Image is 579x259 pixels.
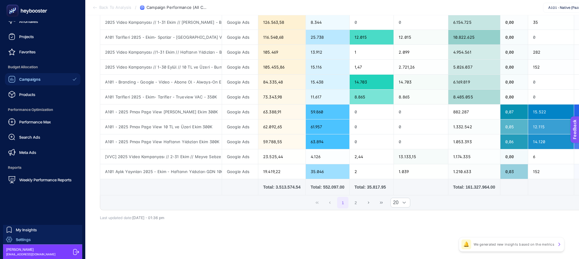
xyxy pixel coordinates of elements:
[306,164,349,179] div: 35.046
[355,184,389,190] div: Total: 35.817.95
[16,227,37,232] span: My Insights
[500,45,528,59] div: 0,00
[500,15,528,30] div: 0,00
[5,174,80,186] a: Weekly Performance Reports
[306,15,349,30] div: 8.344
[461,239,471,249] div: 🔔
[350,90,394,104] div: 8.865
[222,45,258,59] div: Google Ads
[100,75,222,89] div: A101 - Branding - Google - Video - Abone Ol - Always-On Ekim 2025 - 400K
[135,5,136,10] span: /
[258,60,305,74] div: 105.455,86
[258,90,305,104] div: 73.343,98
[306,134,349,149] div: 63.894
[500,164,528,179] div: 0,03
[5,116,80,128] a: Performance Max
[100,119,222,134] div: A101 - 2025 Pmax Page View 10 TL ve Üzeri Ekim 300K
[394,134,448,149] div: 0
[448,119,500,134] div: 1.332.542
[337,197,349,208] button: 1
[500,90,528,104] div: 0,00
[306,45,349,59] div: 13.912
[100,149,222,164] div: [VVC] 2025 Video Kampanyası // 2-31 Ekim // Meyve Sebze - Video View 150K
[448,90,500,104] div: 8.485.055
[19,119,51,124] span: Performance Max
[448,105,500,119] div: 882.287
[100,60,222,74] div: 2025 Video Kampanyası // 1-30 Eylül // 10 TL ve Üzeri - Bumper 500K
[4,2,23,7] span: Feedback
[448,30,500,44] div: 10.822.625
[350,105,394,119] div: 0
[350,149,394,164] div: 2,44
[258,119,305,134] div: 62.092,65
[350,75,394,89] div: 14.703
[222,90,258,104] div: Google Ads
[528,45,574,59] div: 282
[147,5,207,10] span: Campaign Performance (All Channel)
[394,30,448,44] div: 12.015
[528,105,574,119] div: 15.522
[19,135,40,140] span: Search Ads
[528,30,574,44] div: 0
[258,30,305,44] div: 116.540,68
[528,149,574,164] div: 6
[311,184,344,190] div: Total: 552.097.00
[16,237,31,242] span: Settings
[394,149,448,164] div: 13.133,15
[258,134,305,149] div: 59.788,55
[528,164,574,179] div: 152
[19,49,36,54] span: Favorites
[5,61,80,73] span: Budget Allocation
[5,104,80,116] span: Performance Optimization
[100,30,222,44] div: A101 Tarifleri 2025 - Ekim- Spotlar - [GEOGRAPHIC_DATA] VAC - 600K
[306,105,349,119] div: 59.860
[258,105,305,119] div: 63.388,91
[394,119,448,134] div: 0
[394,164,448,179] div: 1.039
[222,30,258,44] div: Google Ads
[6,252,55,257] span: [EMAIL_ADDRESS][DOMAIN_NAME]
[474,242,554,247] p: We generated new insights based on the metrics
[500,60,528,74] div: 0,00
[350,164,394,179] div: 2
[306,60,349,74] div: 15.116
[263,184,301,190] div: Total: 3.513.574.54
[222,105,258,119] div: Google Ads
[100,215,132,220] span: Last updated date:
[528,60,574,74] div: 152
[500,75,528,89] div: 0,00
[363,197,374,208] button: Next Page
[306,30,349,44] div: 25.738
[100,90,222,104] div: A101 Tarifleri 2025 - Ekim- Tarifler - Trueview VAC - 350K
[222,164,258,179] div: Google Ads
[5,161,80,174] span: Reports
[306,149,349,164] div: 4.126
[394,90,448,104] div: 8.865
[306,119,349,134] div: 61.957
[19,150,36,155] span: Meta Ads
[100,105,222,119] div: A101 - 2025 Pmax Page View [PERSON_NAME] Ekim 300K
[19,19,38,24] span: Anomalies
[448,164,500,179] div: 1.210.633
[350,15,394,30] div: 0
[448,149,500,164] div: 1.174.335
[222,134,258,149] div: Google Ads
[448,15,500,30] div: 6.154.725
[222,60,258,74] div: Google Ads
[350,134,394,149] div: 0
[258,149,305,164] div: 23.525,44
[391,198,399,207] span: Rows per page
[5,46,80,58] a: Favorites
[394,105,448,119] div: 0
[528,119,574,134] div: 12.115
[132,215,164,220] span: [DATE]・01:36 pm
[258,164,305,179] div: 19.419,22
[6,247,55,252] span: [PERSON_NAME]
[528,75,574,89] div: 0
[5,30,80,43] a: Projects
[100,134,222,149] div: A101 - 2025 Pmax Page View Haftanın Yıldızları Ekim 300K
[500,134,528,149] div: 0,06
[500,119,528,134] div: 0,05
[258,15,305,30] div: 126.563,58
[448,134,500,149] div: 1.053.393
